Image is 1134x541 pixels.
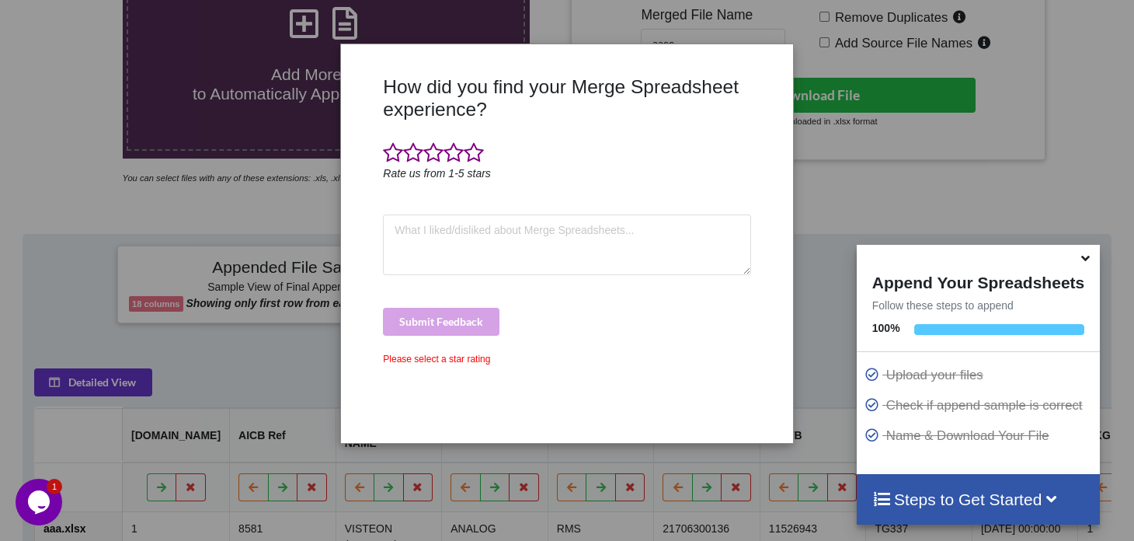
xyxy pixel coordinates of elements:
p: Upload your files [864,365,1096,385]
h3: How did you find your Merge Spreadsheet experience? [383,75,750,121]
p: Follow these steps to append [857,298,1100,313]
h4: Steps to Get Started [872,490,1084,509]
iframe: chat widget [16,479,65,525]
p: Name & Download Your File [864,426,1096,445]
p: Check if append sample is correct [864,396,1096,415]
i: Rate us from 1-5 stars [383,167,491,180]
iframe: chat widget [16,235,295,471]
h4: Append Your Spreadsheets [857,269,1100,292]
div: Please select a star rating [383,352,750,366]
b: 100 % [872,322,900,334]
